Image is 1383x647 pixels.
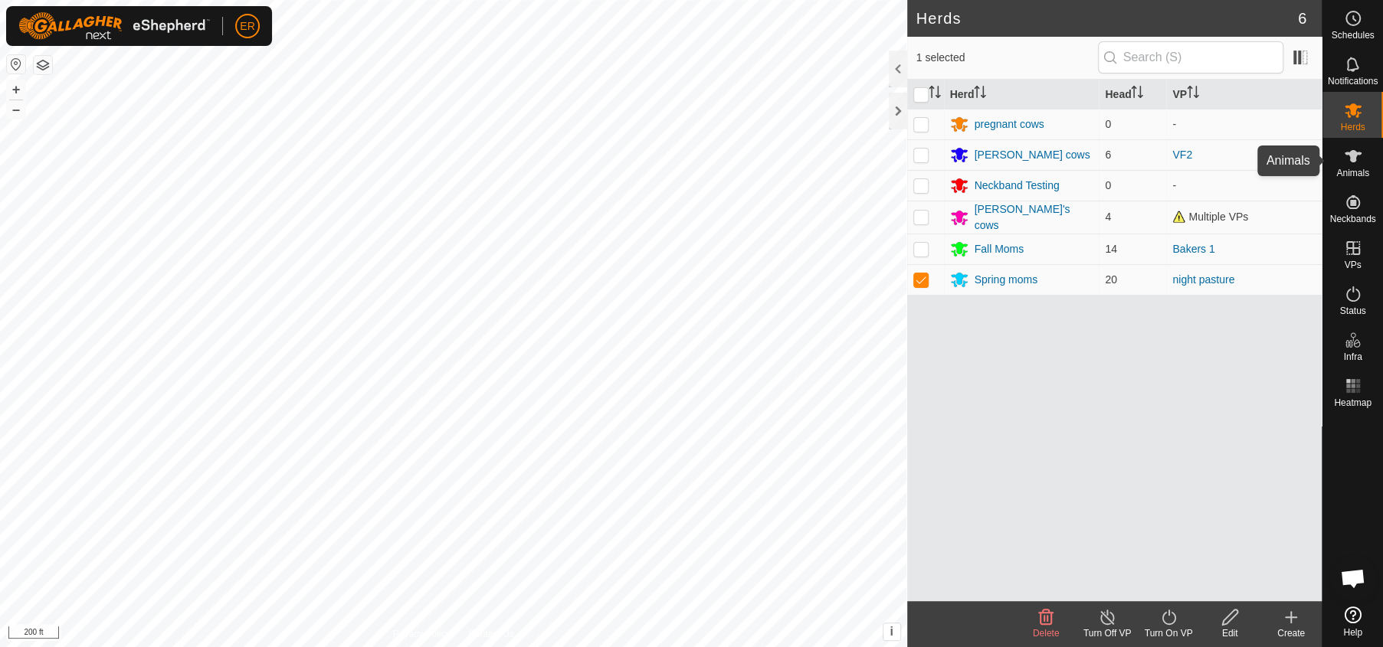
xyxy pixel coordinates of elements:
[1340,123,1365,132] span: Herds
[975,116,1044,132] div: pregnant cows
[1166,80,1322,109] th: VP
[1098,41,1283,74] input: Search (S)
[1336,168,1369,178] span: Animals
[1322,600,1383,643] a: Help
[1330,555,1376,601] div: Open chat
[1172,273,1234,286] a: night pasture
[974,88,986,100] p-sorticon: Activate to sort
[1187,88,1199,100] p-sorticon: Activate to sort
[1343,628,1362,637] span: Help
[7,80,25,99] button: +
[916,50,1098,66] span: 1 selected
[890,625,893,638] span: i
[975,272,1037,288] div: Spring moms
[1172,211,1248,223] span: Multiple VPs
[944,80,1100,109] th: Herd
[1077,626,1138,640] div: Turn Off VP
[1343,352,1362,361] span: Infra
[975,147,1090,163] div: [PERSON_NAME] cows
[1131,88,1143,100] p-sorticon: Activate to sort
[1334,398,1372,407] span: Heatmap
[7,100,25,119] button: –
[1105,179,1111,191] span: 0
[1033,628,1060,639] span: Delete
[1172,243,1214,255] a: Bakers 1
[1099,80,1166,109] th: Head
[34,56,52,74] button: Map Layers
[916,9,1298,28] h2: Herds
[1138,626,1199,640] div: Turn On VP
[1331,31,1374,40] span: Schedules
[1329,214,1375,224] span: Neckbands
[929,88,941,100] p-sorticon: Activate to sort
[1339,306,1365,315] span: Status
[1105,211,1111,223] span: 4
[1166,170,1322,201] td: -
[7,55,25,74] button: Reset Map
[240,18,254,34] span: ER
[468,627,513,641] a: Contact Us
[1105,149,1111,161] span: 6
[1105,273,1117,286] span: 20
[1172,149,1192,161] a: VF2
[1260,626,1322,640] div: Create
[1166,109,1322,139] td: -
[975,241,1024,257] div: Fall Moms
[1344,260,1361,270] span: VPs
[1328,77,1378,86] span: Notifications
[883,623,900,640] button: i
[18,12,210,40] img: Gallagher Logo
[1199,626,1260,640] div: Edit
[975,201,1093,234] div: [PERSON_NAME]'s cows
[1298,7,1306,30] span: 6
[1105,118,1111,130] span: 0
[1105,243,1117,255] span: 14
[393,627,451,641] a: Privacy Policy
[975,178,1060,194] div: Neckband Testing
